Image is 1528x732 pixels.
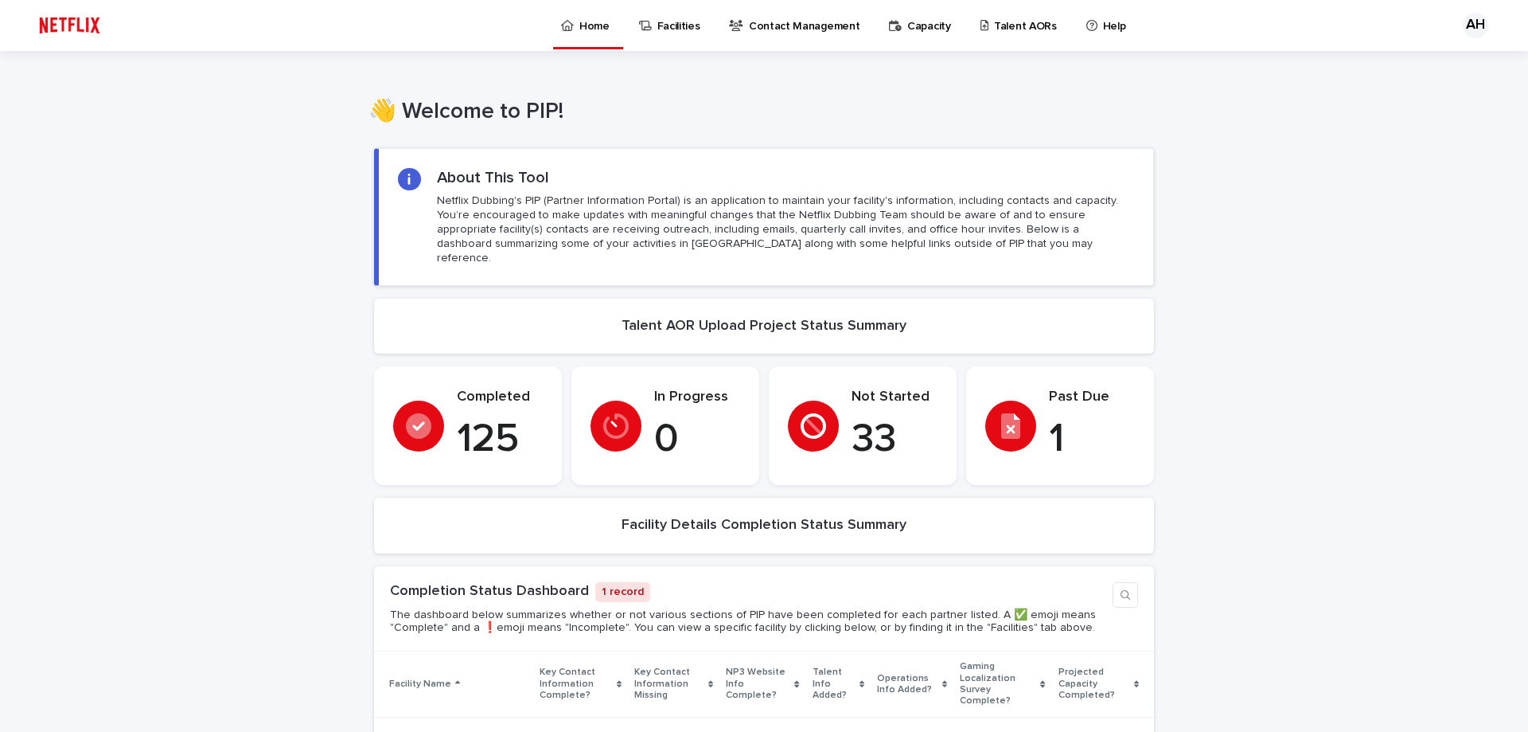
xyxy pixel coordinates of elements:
p: Completed [457,389,543,406]
p: 1 record [595,582,650,602]
p: Not Started [852,389,937,406]
p: Facility Name [389,675,451,693]
p: Key Contact Information Missing [634,663,704,704]
h2: Talent AOR Upload Project Status Summary [622,318,906,335]
h2: About This Tool [437,168,549,187]
p: 1 [1049,416,1135,464]
div: AH [1463,13,1488,38]
p: 33 [852,416,937,464]
p: Key Contact Information Complete? [540,663,612,704]
p: 0 [654,416,740,464]
a: Completion Status Dashboard [390,584,589,598]
h2: Facility Details Completion Status Summary [622,517,906,534]
p: Operations Info Added? [877,670,938,699]
img: ifQbXi3ZQGMSEF7WDB7W [32,10,107,41]
p: 125 [457,416,543,464]
p: Netflix Dubbing's PIP (Partner Information Portal) is an application to maintain your facility's ... [437,194,1134,266]
p: Gaming Localization Survey Complete? [960,658,1036,710]
p: The dashboard below summarizes whether or not various sections of PIP have been completed for eac... [390,609,1106,636]
p: In Progress [654,389,740,406]
p: NP3 Website Info Complete? [726,663,790,704]
h1: 👋 Welcome to PIP! [368,99,1148,126]
p: Talent Info Added? [813,663,856,704]
p: Past Due [1049,389,1135,406]
p: Projected Capacity Completed? [1058,663,1130,704]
